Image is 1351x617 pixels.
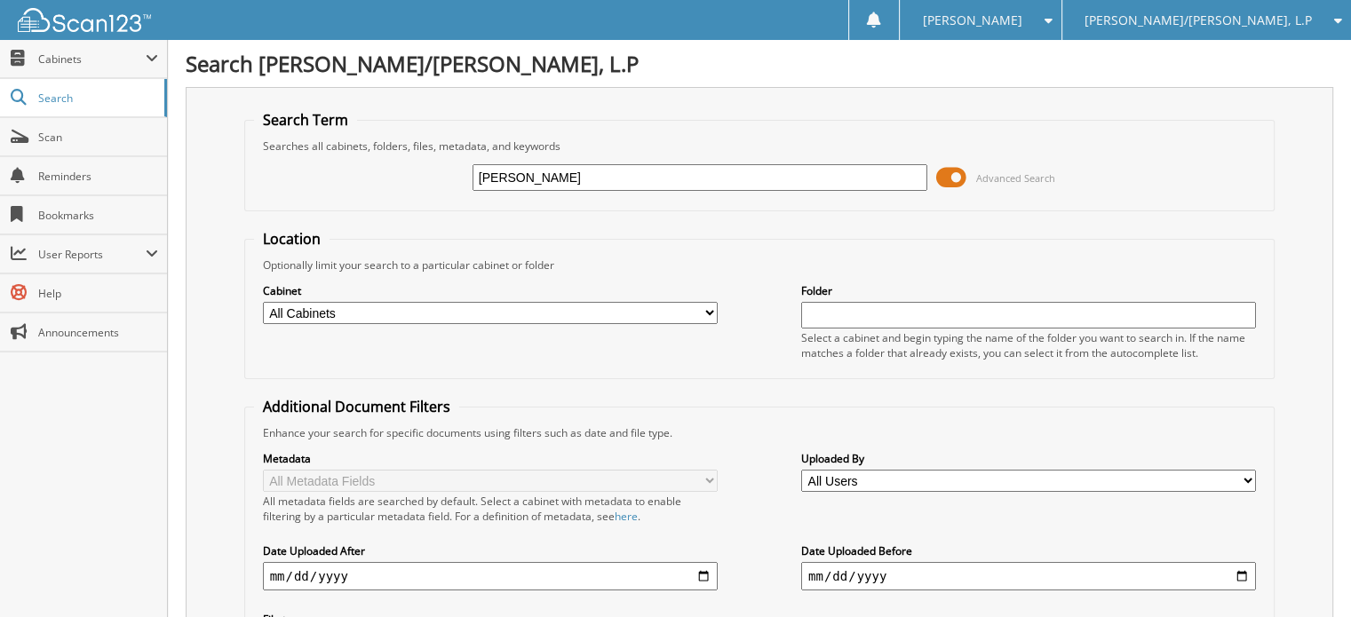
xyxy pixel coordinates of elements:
[1085,15,1312,26] span: [PERSON_NAME]/[PERSON_NAME], L.P
[976,171,1055,185] span: Advanced Search
[263,283,718,298] label: Cabinet
[38,169,158,184] span: Reminders
[801,562,1256,590] input: end
[186,49,1333,78] h1: Search [PERSON_NAME]/[PERSON_NAME], L.P
[922,15,1021,26] span: [PERSON_NAME]
[38,208,158,223] span: Bookmarks
[38,51,146,67] span: Cabinets
[254,397,459,416] legend: Additional Document Filters
[254,257,1266,273] div: Optionally limit your search to a particular cabinet or folder
[263,494,718,524] div: All metadata fields are searched by default. Select a cabinet with metadata to enable filtering b...
[801,543,1256,558] label: Date Uploaded Before
[801,451,1256,466] label: Uploaded By
[254,425,1266,440] div: Enhance your search for specific documents using filters such as date and file type.
[18,8,151,32] img: scan123-logo-white.svg
[254,110,357,130] legend: Search Term
[615,509,638,524] a: here
[254,138,1266,154] div: Searches all cabinets, folders, files, metadata, and keywords
[263,451,718,466] label: Metadata
[38,91,155,106] span: Search
[801,330,1256,360] div: Select a cabinet and begin typing the name of the folder you want to search in. If the name match...
[254,229,330,249] legend: Location
[263,562,718,590] input: start
[38,247,146,262] span: User Reports
[801,283,1256,298] label: Folder
[38,130,158,145] span: Scan
[1262,532,1351,617] iframe: Chat Widget
[263,543,718,558] label: Date Uploaded After
[38,286,158,301] span: Help
[38,325,158,340] span: Announcements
